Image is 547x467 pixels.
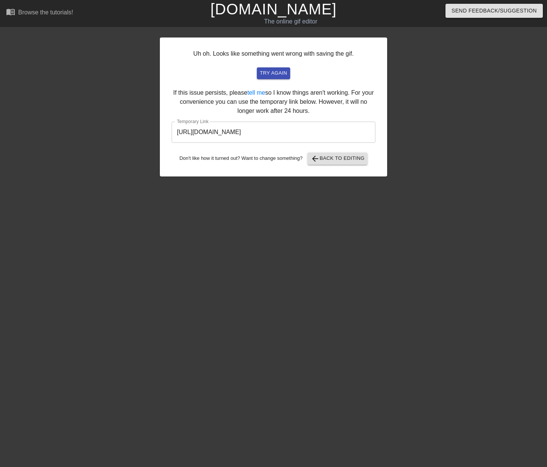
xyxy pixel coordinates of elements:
button: Send Feedback/Suggestion [445,4,543,18]
span: Back to Editing [311,154,365,163]
a: tell me [247,89,265,96]
div: The online gif editor [186,17,395,26]
span: try again [260,69,287,78]
span: menu_book [6,7,15,16]
a: Browse the tutorials! [6,7,73,19]
div: Uh oh. Looks like something went wrong with saving the gif. If this issue persists, please so I k... [160,37,387,176]
button: Back to Editing [308,153,368,165]
div: Don't like how it turned out? Want to change something? [172,153,375,165]
div: Browse the tutorials! [18,9,73,16]
span: Send Feedback/Suggestion [452,6,537,16]
a: [DOMAIN_NAME] [210,1,336,17]
button: try again [257,67,290,79]
input: bare [172,122,375,143]
span: arrow_back [311,154,320,163]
